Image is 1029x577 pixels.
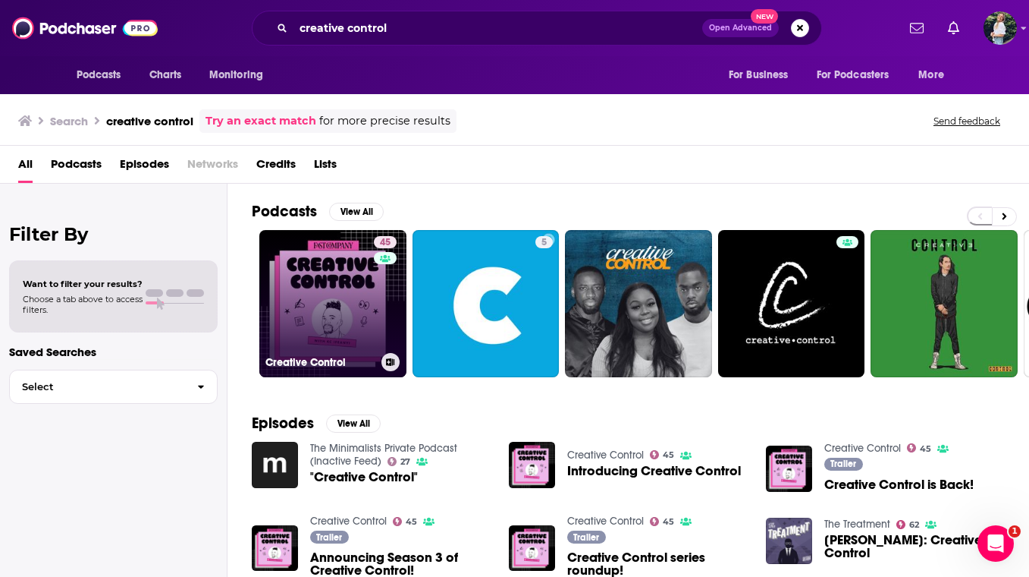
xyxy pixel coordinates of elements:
[310,551,491,577] span: Announcing Season 3 of Creative Control!
[920,446,931,452] span: 45
[413,230,560,377] a: 5
[252,442,298,488] img: "Creative Control"
[509,525,555,572] img: Creative Control series roundup!
[149,65,182,86] span: Charts
[18,152,33,183] a: All
[265,356,375,369] h3: Creative Control
[567,465,741,478] a: Introducing Creative Control
[23,294,143,315] span: Choose a tab above to access filters.
[259,230,406,377] a: 45Creative Control
[824,534,1005,560] a: Reggie Watts: Creative Control
[310,471,418,484] a: "Creative Control"
[663,519,674,525] span: 45
[140,61,191,90] a: Charts
[909,522,919,528] span: 62
[316,533,342,542] span: Trailer
[9,345,218,359] p: Saved Searches
[66,61,141,90] button: open menu
[824,478,974,491] a: Creative Control is Back!
[293,16,702,40] input: Search podcasts, credits, & more...
[702,19,779,37] button: Open AdvancedNew
[904,15,930,41] a: Show notifications dropdown
[199,61,283,90] button: open menu
[256,152,296,183] a: Credits
[120,152,169,183] a: Episodes
[252,525,298,572] img: Announcing Season 3 of Creative Control!
[374,236,397,248] a: 45
[535,236,553,248] a: 5
[541,235,547,251] span: 5
[252,414,381,433] a: EpisodesView All
[387,457,411,466] a: 27
[977,525,1014,562] iframe: Intercom live chat
[567,449,644,462] a: Creative Control
[918,65,944,86] span: More
[1009,525,1021,538] span: 1
[751,9,778,24] span: New
[187,152,238,183] span: Networks
[9,223,218,245] h2: Filter By
[319,112,450,130] span: for more precise results
[400,459,410,465] span: 27
[310,515,387,528] a: Creative Control
[51,152,102,183] a: Podcasts
[50,114,88,128] h3: Search
[23,279,143,289] span: Want to filter your results?
[10,382,185,392] span: Select
[766,518,812,564] img: Reggie Watts: Creative Control
[824,518,890,531] a: The Treatment
[567,551,748,577] a: Creative Control series roundup!
[908,61,963,90] button: open menu
[314,152,337,183] a: Lists
[573,533,599,542] span: Trailer
[824,534,1005,560] span: [PERSON_NAME]: Creative Control
[106,114,193,128] h3: creative control
[984,11,1017,45] span: Logged in as ginny24232
[252,414,314,433] h2: Episodes
[984,11,1017,45] button: Show profile menu
[929,115,1005,128] button: Send feedback
[942,15,965,41] a: Show notifications dropdown
[209,65,263,86] span: Monitoring
[896,520,920,529] a: 62
[380,235,391,251] span: 45
[326,415,381,433] button: View All
[9,370,218,404] button: Select
[12,14,158,43] img: Podchaser - Follow, Share and Rate Podcasts
[252,202,317,221] h2: Podcasts
[663,452,674,459] span: 45
[824,442,901,455] a: Creative Control
[567,515,644,528] a: Creative Control
[729,65,789,86] span: For Business
[807,61,911,90] button: open menu
[205,112,316,130] a: Try an exact match
[310,442,457,468] a: The Minimalists Private Podcast (Inactive Feed)
[984,11,1017,45] img: User Profile
[817,65,889,86] span: For Podcasters
[406,519,417,525] span: 45
[718,61,808,90] button: open menu
[907,443,932,452] a: 45
[509,442,555,488] img: Introducing Creative Control
[329,203,384,221] button: View All
[830,459,856,468] span: Trailer
[650,450,675,459] a: 45
[393,517,418,526] a: 45
[77,65,121,86] span: Podcasts
[766,446,812,492] img: Creative Control is Back!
